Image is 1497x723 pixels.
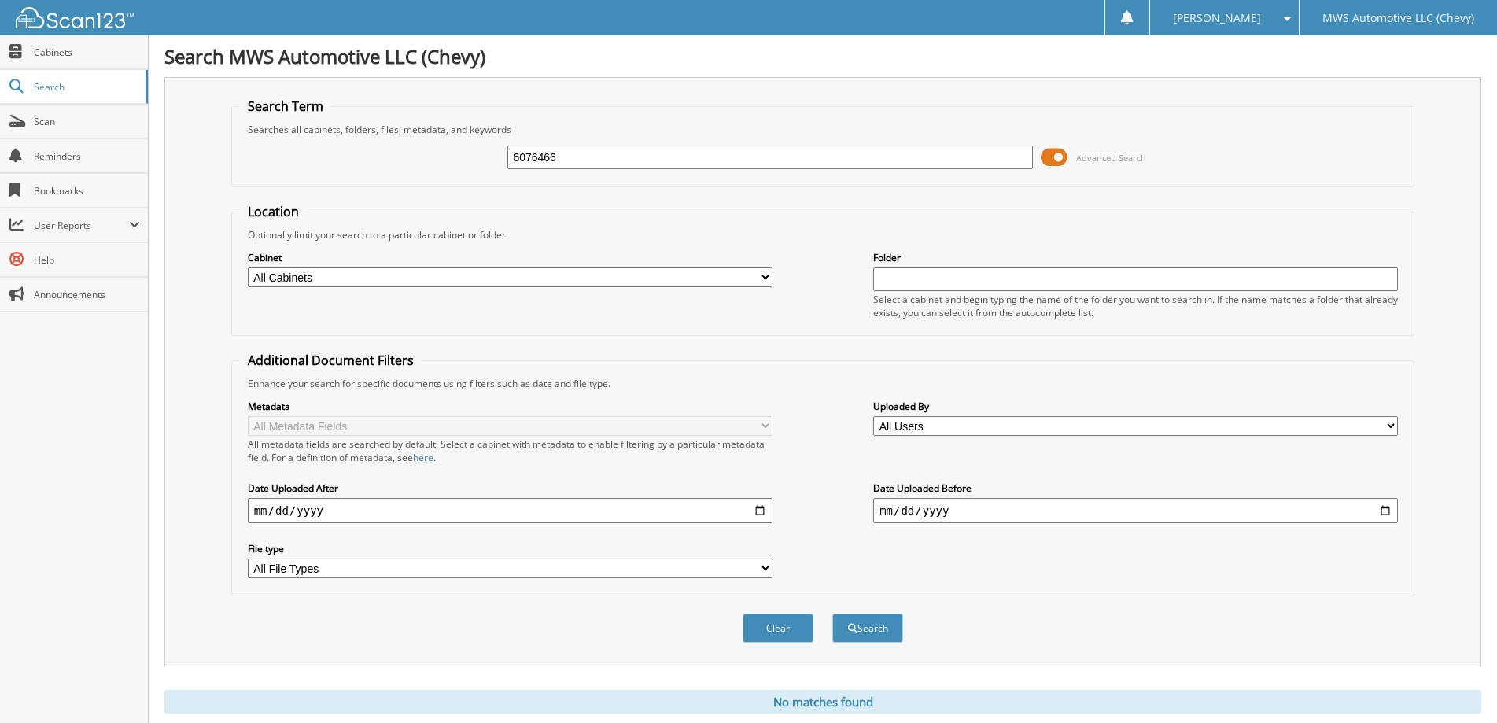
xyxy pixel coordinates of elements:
[34,149,140,163] span: Reminders
[34,46,140,59] span: Cabinets
[248,542,772,555] label: File type
[34,184,140,197] span: Bookmarks
[1322,13,1474,23] span: MWS Automotive LLC (Chevy)
[832,614,903,643] button: Search
[248,437,772,464] div: All metadata fields are searched by default. Select a cabinet with metadata to enable filtering b...
[16,7,134,28] img: scan123-logo-white.svg
[413,451,433,464] a: here
[34,253,140,267] span: Help
[240,228,1407,242] div: Optionally limit your search to a particular cabinet or folder
[34,288,140,301] span: Announcements
[873,498,1398,523] input: end
[248,498,772,523] input: start
[34,115,140,128] span: Scan
[34,80,138,94] span: Search
[248,400,772,413] label: Metadata
[248,251,772,264] label: Cabinet
[873,481,1398,495] label: Date Uploaded Before
[34,219,129,232] span: User Reports
[873,251,1398,264] label: Folder
[240,203,307,220] legend: Location
[240,377,1407,390] div: Enhance your search for specific documents using filters such as date and file type.
[873,293,1398,319] div: Select a cabinet and begin typing the name of the folder you want to search in. If the name match...
[248,481,772,495] label: Date Uploaded After
[873,400,1398,413] label: Uploaded By
[1173,13,1261,23] span: [PERSON_NAME]
[240,123,1407,136] div: Searches all cabinets, folders, files, metadata, and keywords
[240,352,422,369] legend: Additional Document Filters
[743,614,813,643] button: Clear
[164,690,1481,714] div: No matches found
[240,98,331,115] legend: Search Term
[164,43,1481,69] h1: Search MWS Automotive LLC (Chevy)
[1076,152,1146,164] span: Advanced Search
